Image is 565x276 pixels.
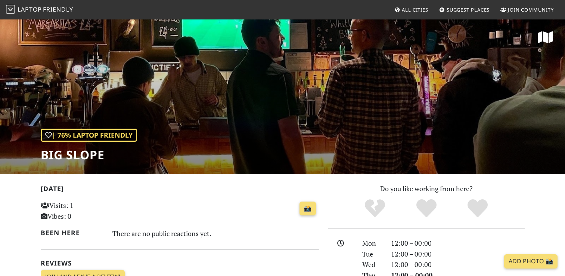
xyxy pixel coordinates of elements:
[508,6,554,13] span: Join Community
[401,198,452,219] div: Yes
[402,6,428,13] span: All Cities
[328,183,525,194] p: Do you like working from here?
[41,229,104,237] h2: Been here
[6,5,15,14] img: LaptopFriendly
[497,3,557,16] a: Join Community
[41,148,137,162] h1: Big Slope
[41,259,319,267] h2: Reviews
[358,249,386,260] div: Tue
[452,198,503,219] div: Definitely!
[387,249,529,260] div: 12:00 – 00:00
[41,200,128,222] p: Visits: 1 Vibes: 0
[112,227,319,239] div: There are no public reactions yet.
[391,3,431,16] a: All Cities
[6,3,73,16] a: LaptopFriendly LaptopFriendly
[504,254,558,269] a: Add Photo 📸
[447,6,490,13] span: Suggest Places
[436,3,493,16] a: Suggest Places
[358,238,386,249] div: Mon
[387,259,529,270] div: 12:00 – 00:00
[387,238,529,249] div: 12:00 – 00:00
[299,202,316,216] a: 📸
[41,129,137,142] div: | 76% Laptop Friendly
[358,259,386,270] div: Wed
[41,185,319,196] h2: [DATE]
[349,198,401,219] div: No
[18,5,42,13] span: Laptop
[43,5,73,13] span: Friendly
